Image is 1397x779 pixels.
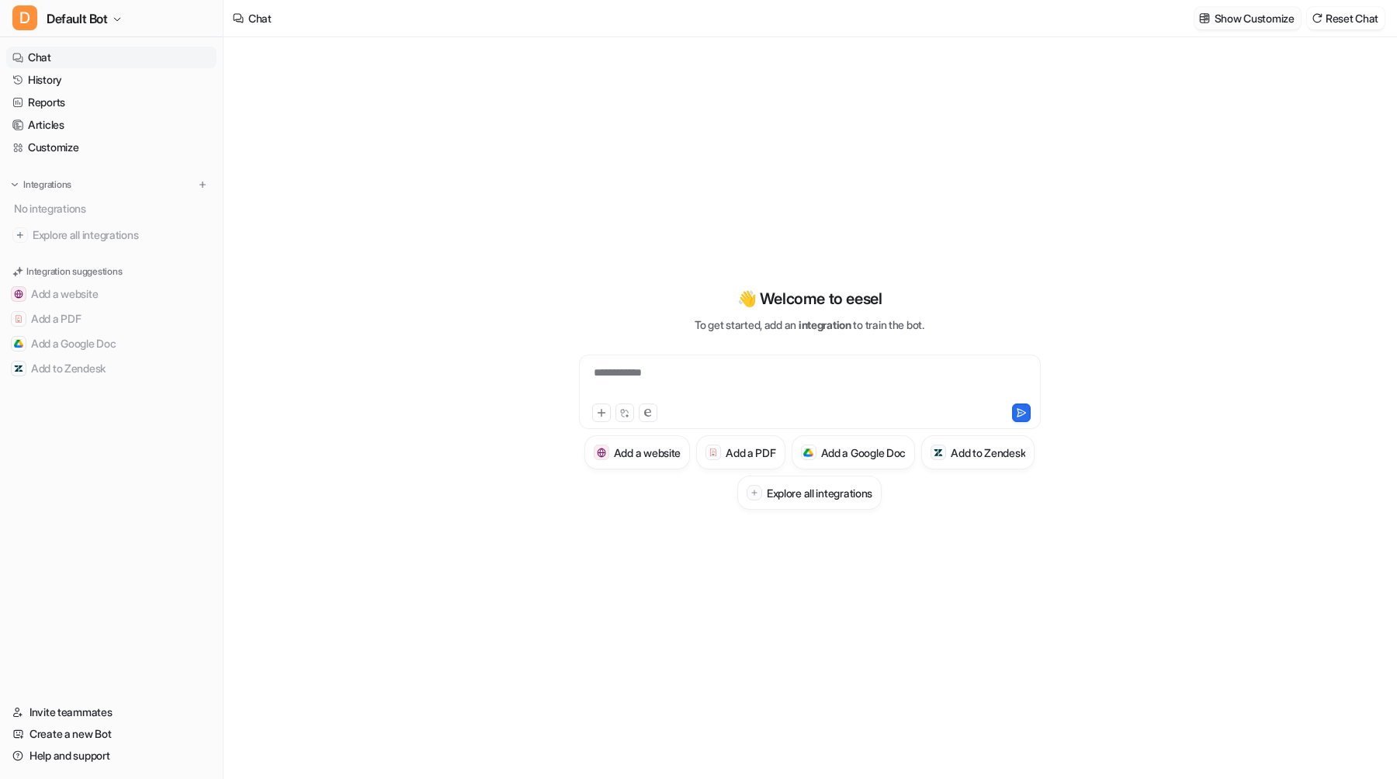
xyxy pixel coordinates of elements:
p: 👋 Welcome to eesel [737,287,882,310]
p: Integration suggestions [26,265,122,279]
img: Add a Google Doc [803,448,813,458]
h3: Add a website [614,445,681,461]
span: integration [799,318,851,331]
div: No integrations [9,196,217,221]
a: Create a new Bot [6,723,217,745]
button: Add to ZendeskAdd to Zendesk [921,435,1035,469]
h3: Explore all integrations [767,485,872,501]
p: To get started, add an to train the bot. [695,317,924,333]
a: History [6,69,217,91]
img: Add a website [14,289,23,299]
img: reset [1312,12,1322,24]
button: Add a websiteAdd a website [6,282,217,306]
h3: Add a PDF [726,445,775,461]
button: Integrations [6,177,76,192]
span: Explore all integrations [33,223,210,248]
span: D [12,5,37,30]
a: Invite teammates [6,701,217,723]
button: Add to ZendeskAdd to Zendesk [6,356,217,381]
img: Add a Google Doc [14,339,23,348]
a: Customize [6,137,217,158]
button: Reset Chat [1307,7,1385,29]
img: Add to Zendesk [14,364,23,373]
button: Add a PDFAdd a PDF [6,306,217,331]
button: Add a Google DocAdd a Google Doc [792,435,916,469]
a: Chat [6,47,217,68]
img: Add a website [597,448,607,458]
div: Chat [248,10,272,26]
h3: Add to Zendesk [951,445,1025,461]
a: Reports [6,92,217,113]
a: Help and support [6,745,217,767]
img: Add a PDF [709,448,719,457]
button: Show Customize [1194,7,1301,29]
button: Add a websiteAdd a website [584,435,690,469]
button: Explore all integrations [737,476,882,510]
a: Explore all integrations [6,224,217,246]
p: Show Customize [1215,10,1295,26]
button: Add a Google DocAdd a Google Doc [6,331,217,356]
img: explore all integrations [12,227,28,243]
img: Add to Zendesk [934,448,944,458]
p: Integrations [23,178,71,191]
img: Add a PDF [14,314,23,324]
span: Default Bot [47,8,108,29]
img: menu_add.svg [197,179,208,190]
img: expand menu [9,179,20,190]
a: Articles [6,114,217,136]
button: Add a PDFAdd a PDF [696,435,785,469]
img: customize [1199,12,1210,24]
h3: Add a Google Doc [821,445,906,461]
